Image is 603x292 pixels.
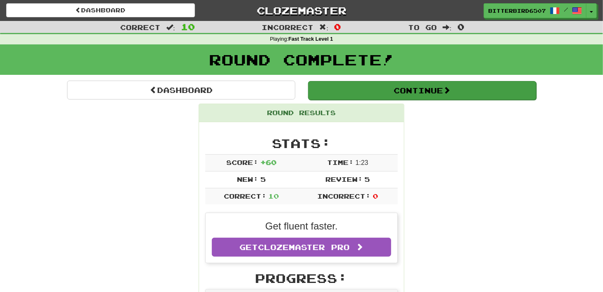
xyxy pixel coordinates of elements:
span: : [320,24,329,31]
span: 5 [364,175,370,183]
a: Clozemaster [207,3,396,18]
span: 0 [373,192,378,200]
h2: Stats: [205,137,398,150]
h2: Progress: [205,271,398,285]
h1: Round Complete! [3,51,600,68]
span: Time: [327,158,354,166]
a: Dashboard [6,3,195,17]
span: Incorrect: [317,192,371,200]
a: BitterBird6507 / [484,3,587,18]
span: : [443,24,452,31]
span: 0 [334,22,341,32]
p: Get fluent faster. [212,219,391,233]
span: 5 [260,175,266,183]
span: Incorrect [262,23,314,31]
span: Review: [325,175,363,183]
span: Score: [226,158,258,166]
span: / [564,7,568,12]
div: Round Results [199,104,404,122]
span: + 60 [260,158,276,166]
span: New: [237,175,258,183]
span: Correct: [224,192,267,200]
span: 0 [457,22,464,32]
span: Correct [120,23,160,31]
span: Clozemaster Pro [258,243,350,252]
a: Dashboard [67,81,295,100]
span: 10 [181,22,195,32]
span: BitterBird6507 [488,7,546,14]
span: To go [408,23,437,31]
strong: Fast Track Level 1 [288,36,333,42]
span: 10 [268,192,279,200]
span: : [166,24,175,31]
a: GetClozemaster Pro [212,238,391,257]
span: 1 : 23 [355,159,368,166]
button: Continue [308,81,536,100]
